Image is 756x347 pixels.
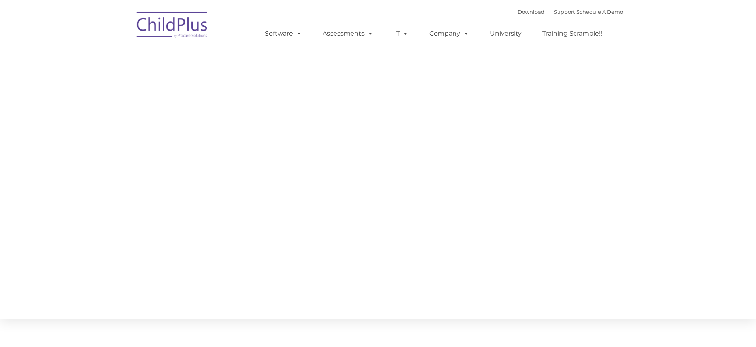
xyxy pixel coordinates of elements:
a: Training Scramble!! [535,26,610,42]
a: Company [421,26,477,42]
a: Software [257,26,310,42]
font: | [518,9,623,15]
a: Schedule A Demo [576,9,623,15]
a: IT [386,26,416,42]
a: University [482,26,529,42]
a: Assessments [315,26,381,42]
a: Support [554,9,575,15]
img: ChildPlus by Procare Solutions [133,6,212,46]
a: Download [518,9,544,15]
